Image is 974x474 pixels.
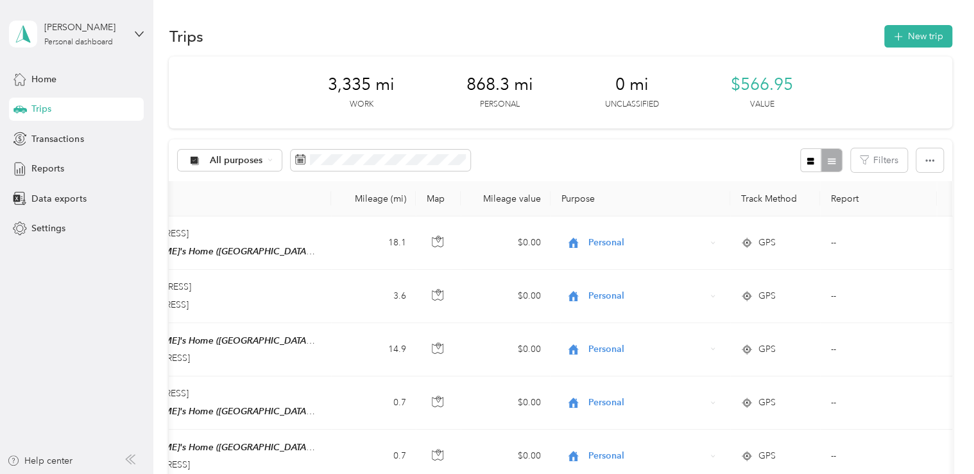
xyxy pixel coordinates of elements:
[820,216,937,270] td: --
[731,75,793,95] span: $566.95
[328,75,395,95] span: 3,335 mi
[588,449,706,463] span: Personal
[169,30,203,43] h1: Trips
[461,376,551,430] td: $0.00
[107,246,406,257] span: [PERSON_NAME]'s Home ([GEOGRAPHIC_DATA], [GEOGRAPHIC_DATA])
[331,376,416,430] td: 0.7
[461,270,551,322] td: $0.00
[31,162,64,175] span: Reports
[210,156,263,165] span: All purposes
[820,270,937,322] td: --
[588,342,706,356] span: Personal
[44,21,124,34] div: [PERSON_NAME]
[331,323,416,376] td: 14.9
[884,25,952,48] button: New trip
[749,99,774,110] p: Value
[820,323,937,376] td: --
[551,181,730,216] th: Purpose
[31,132,83,146] span: Transactions
[588,236,706,250] span: Personal
[851,148,907,172] button: Filters
[758,396,775,410] span: GPS
[44,39,113,46] div: Personal dashboard
[588,396,706,410] span: Personal
[331,181,416,216] th: Mileage (mi)
[107,335,406,346] span: [PERSON_NAME]'s Home ([GEOGRAPHIC_DATA], [GEOGRAPHIC_DATA])
[349,99,373,110] p: Work
[820,181,937,216] th: Report
[331,216,416,270] td: 18.1
[758,449,775,463] span: GPS
[730,181,820,216] th: Track Method
[466,75,533,95] span: 868.3 mi
[416,181,461,216] th: Map
[331,270,416,322] td: 3.6
[902,402,974,474] iframe: Everlance-gr Chat Button Frame
[758,342,775,356] span: GPS
[461,216,551,270] td: $0.00
[107,406,406,417] span: [PERSON_NAME]'s Home ([GEOGRAPHIC_DATA], [GEOGRAPHIC_DATA])
[31,73,56,86] span: Home
[758,289,775,303] span: GPS
[461,323,551,376] td: $0.00
[615,75,649,95] span: 0 mi
[588,289,706,303] span: Personal
[31,102,51,116] span: Trips
[7,454,73,468] button: Help center
[820,376,937,430] td: --
[31,192,86,206] span: Data exports
[31,222,65,235] span: Settings
[605,99,659,110] p: Unclassified
[36,181,331,216] th: Locations
[461,181,551,216] th: Mileage value
[480,99,520,110] p: Personal
[107,442,406,453] span: [PERSON_NAME]'s Home ([GEOGRAPHIC_DATA], [GEOGRAPHIC_DATA])
[758,236,775,250] span: GPS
